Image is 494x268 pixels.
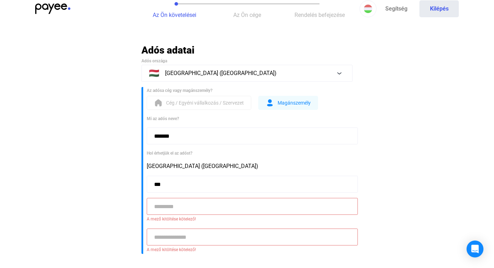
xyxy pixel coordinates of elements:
[147,215,353,223] span: A mező kitöltése kötelező!
[278,99,311,107] span: Magánszemély
[147,96,251,110] button: form-orgCég / Egyéni vállalkozás / Szervezet
[165,69,277,77] span: [GEOGRAPHIC_DATA] ([GEOGRAPHIC_DATA])
[233,12,261,18] span: Az Ön cége
[147,87,353,94] div: Az adósa cég vagy magánszemély?
[147,162,353,170] div: [GEOGRAPHIC_DATA] ([GEOGRAPHIC_DATA])
[153,12,196,18] span: Az Ön követelései
[154,99,163,107] img: form-org
[141,44,353,56] h2: Adós adatai
[364,5,372,13] img: HU
[141,65,353,82] button: 🇭🇺[GEOGRAPHIC_DATA] ([GEOGRAPHIC_DATA])
[35,4,70,14] img: payee-logo
[467,241,483,257] div: Open Intercom Messenger
[147,150,353,157] div: Hol érhetjük el az adóst?
[294,12,345,18] span: Rendelés befejezése
[147,115,353,122] div: Mi az adós neve?
[376,0,416,17] a: Segítség
[266,99,274,107] img: form-ind
[419,0,459,17] button: Kilépés
[258,96,318,110] button: form-indMagánszemély
[141,58,167,63] span: Adós országa
[147,245,353,254] span: A mező kitöltése kötelező!
[166,99,244,107] span: Cég / Egyéni vállalkozás / Szervezet
[149,69,159,77] span: 🇭🇺
[360,0,376,17] button: HU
